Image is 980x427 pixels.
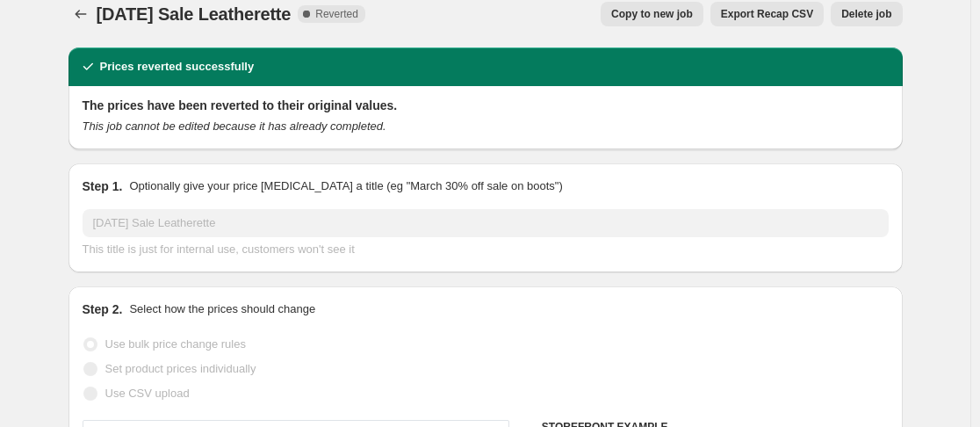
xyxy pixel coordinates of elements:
span: Reverted [315,7,358,21]
span: Use CSV upload [105,387,190,400]
i: This job cannot be edited because it has already completed. [83,119,386,133]
button: Delete job [831,2,902,26]
p: Select how the prices should change [129,300,315,318]
h2: Step 1. [83,177,123,195]
h2: The prices have been reverted to their original values. [83,97,889,114]
span: [DATE] Sale Leatherette [97,4,292,24]
span: Copy to new job [611,7,693,21]
span: This title is just for internal use, customers won't see it [83,242,355,256]
button: Export Recap CSV [710,2,824,26]
button: Copy to new job [601,2,703,26]
span: Use bulk price change rules [105,337,246,351]
button: Price change jobs [68,2,93,26]
h2: Prices reverted successfully [100,58,255,76]
span: Set product prices individually [105,362,256,375]
span: Export Recap CSV [721,7,813,21]
input: 30% off holiday sale [83,209,889,237]
span: Delete job [841,7,891,21]
p: Optionally give your price [MEDICAL_DATA] a title (eg "March 30% off sale on boots") [129,177,562,195]
h2: Step 2. [83,300,123,318]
